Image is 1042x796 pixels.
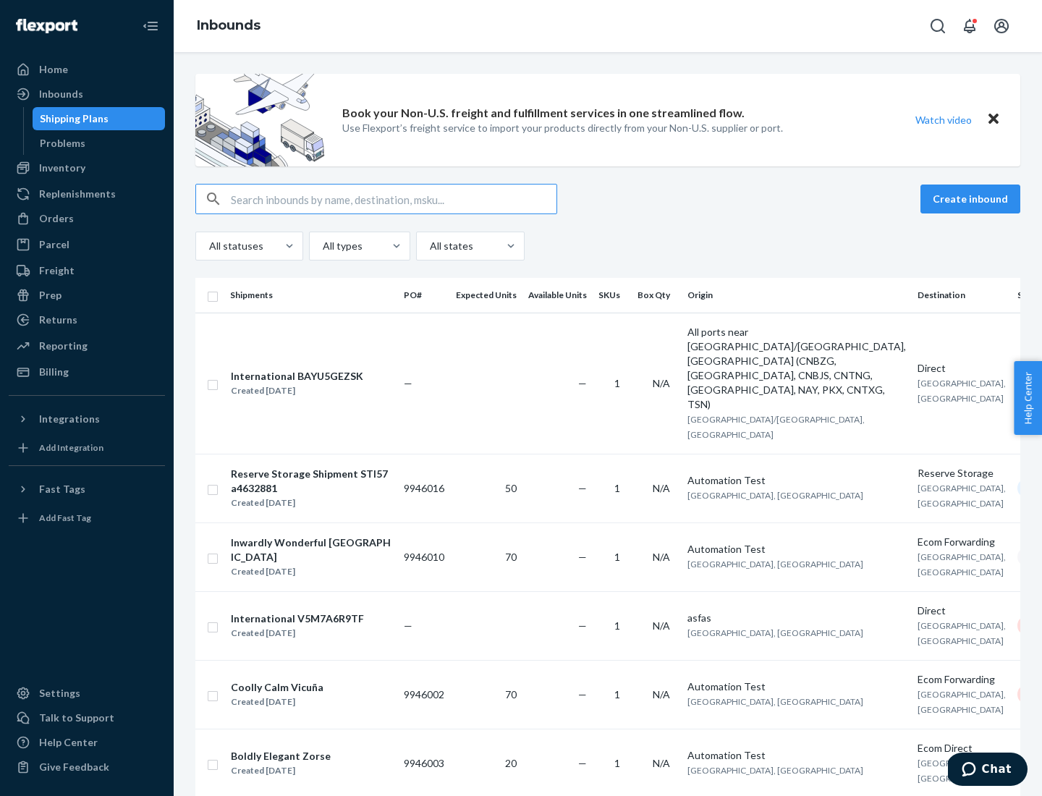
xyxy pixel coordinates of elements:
[9,507,165,530] a: Add Fast Tag
[918,378,1006,404] span: [GEOGRAPHIC_DATA], [GEOGRAPHIC_DATA]
[428,239,430,253] input: All states
[33,107,166,130] a: Shipping Plans
[40,136,85,151] div: Problems
[578,619,587,632] span: —
[39,760,109,774] div: Give Feedback
[39,686,80,700] div: Settings
[918,758,1006,784] span: [GEOGRAPHIC_DATA], [GEOGRAPHIC_DATA]
[9,259,165,282] a: Freight
[9,436,165,460] a: Add Integration
[231,680,323,695] div: Coolly Calm Vicuña
[687,542,906,556] div: Automation Test
[918,620,1006,646] span: [GEOGRAPHIC_DATA], [GEOGRAPHIC_DATA]
[39,161,85,175] div: Inventory
[920,185,1020,213] button: Create inbound
[9,308,165,331] a: Returns
[687,696,863,707] span: [GEOGRAPHIC_DATA], [GEOGRAPHIC_DATA]
[398,454,450,522] td: 9946016
[687,679,906,694] div: Automation Test
[923,12,952,41] button: Open Search Box
[632,278,682,313] th: Box Qty
[687,414,865,440] span: [GEOGRAPHIC_DATA]/[GEOGRAPHIC_DATA], [GEOGRAPHIC_DATA]
[9,207,165,230] a: Orders
[231,611,364,626] div: International V5M7A6R9TF
[918,551,1006,577] span: [GEOGRAPHIC_DATA], [GEOGRAPHIC_DATA]
[987,12,1016,41] button: Open account menu
[682,278,912,313] th: Origin
[614,377,620,389] span: 1
[593,278,632,313] th: SKUs
[39,339,88,353] div: Reporting
[687,559,863,570] span: [GEOGRAPHIC_DATA], [GEOGRAPHIC_DATA]
[231,763,331,778] div: Created [DATE]
[9,706,165,729] button: Talk to Support
[39,211,74,226] div: Orders
[9,334,165,357] a: Reporting
[653,757,670,769] span: N/A
[522,278,593,313] th: Available Units
[231,535,391,564] div: Inwardly Wonderful [GEOGRAPHIC_DATA]
[948,753,1028,789] iframe: Opens a widget where you can chat to one of our agents
[39,482,85,496] div: Fast Tags
[906,109,981,130] button: Watch video
[955,12,984,41] button: Open notifications
[39,237,69,252] div: Parcel
[39,441,103,454] div: Add Integration
[40,111,109,126] div: Shipping Plans
[687,748,906,763] div: Automation Test
[9,284,165,307] a: Prep
[653,688,670,700] span: N/A
[653,377,670,389] span: N/A
[1014,361,1042,435] span: Help Center
[231,384,363,398] div: Created [DATE]
[687,325,906,412] div: All ports near [GEOGRAPHIC_DATA]/[GEOGRAPHIC_DATA], [GEOGRAPHIC_DATA] (CNBZG, [GEOGRAPHIC_DATA], ...
[578,377,587,389] span: —
[653,619,670,632] span: N/A
[9,682,165,705] a: Settings
[231,749,331,763] div: Boldly Elegant Zorse
[39,263,75,278] div: Freight
[450,278,522,313] th: Expected Units
[404,377,412,389] span: —
[912,278,1012,313] th: Destination
[653,482,670,494] span: N/A
[39,412,100,426] div: Integrations
[231,626,364,640] div: Created [DATE]
[39,735,98,750] div: Help Center
[9,478,165,501] button: Fast Tags
[208,239,209,253] input: All statuses
[398,278,450,313] th: PO#
[9,407,165,431] button: Integrations
[136,12,165,41] button: Close Navigation
[39,288,62,302] div: Prep
[39,87,83,101] div: Inbounds
[505,482,517,494] span: 50
[398,660,450,729] td: 9946002
[918,689,1006,715] span: [GEOGRAPHIC_DATA], [GEOGRAPHIC_DATA]
[505,688,517,700] span: 70
[404,619,412,632] span: —
[231,564,391,579] div: Created [DATE]
[505,551,517,563] span: 70
[687,611,906,625] div: asfas
[39,62,68,77] div: Home
[687,490,863,501] span: [GEOGRAPHIC_DATA], [GEOGRAPHIC_DATA]
[231,369,363,384] div: International BAYU5GEZSK
[39,313,77,327] div: Returns
[614,757,620,769] span: 1
[9,156,165,179] a: Inventory
[578,688,587,700] span: —
[197,17,260,33] a: Inbounds
[578,757,587,769] span: —
[9,360,165,384] a: Billing
[39,365,69,379] div: Billing
[231,185,556,213] input: Search inbounds by name, destination, msku...
[231,496,391,510] div: Created [DATE]
[9,82,165,106] a: Inbounds
[321,239,323,253] input: All types
[231,695,323,709] div: Created [DATE]
[9,755,165,779] button: Give Feedback
[224,278,398,313] th: Shipments
[39,187,116,201] div: Replenishments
